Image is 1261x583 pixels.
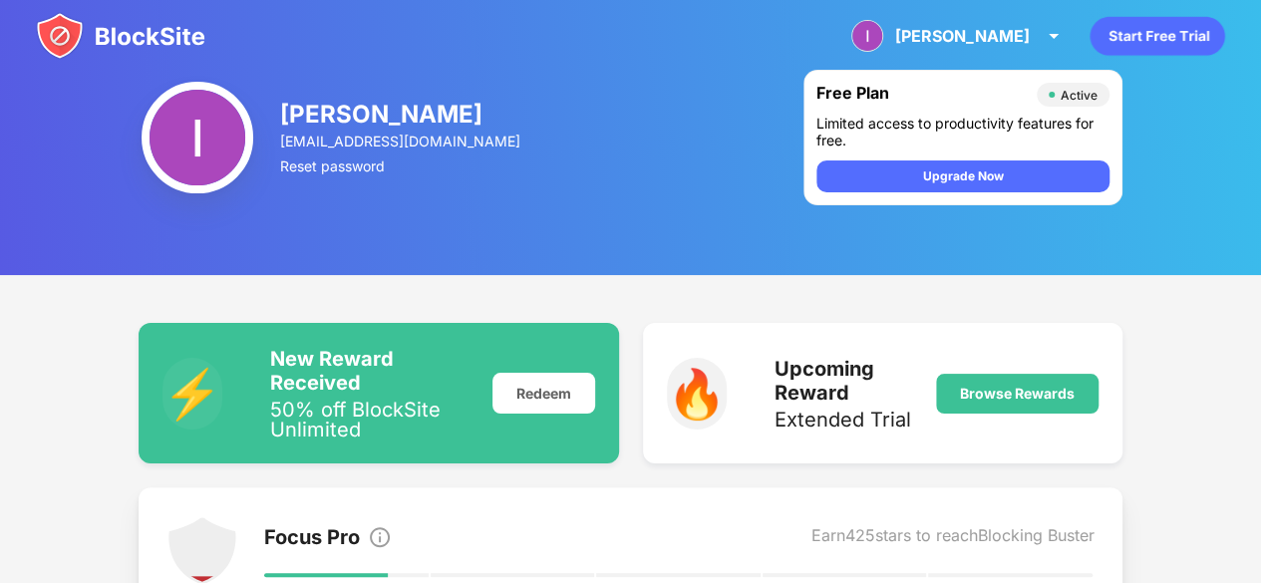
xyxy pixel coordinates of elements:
div: [PERSON_NAME] [280,100,523,129]
div: Redeem [492,373,595,414]
div: animation [1090,16,1225,56]
div: New Reward Received [270,347,468,395]
img: ACg8ocKwhEna6jQZhlLud21iggPFb8Pp7BbrSEZzf8foXEE2wYwAew=s96-c [142,82,253,193]
div: Browse Rewards [960,386,1075,402]
img: blocksite-icon.svg [36,12,205,60]
div: Earn 425 stars to reach Blocking Buster [811,525,1095,553]
div: [EMAIL_ADDRESS][DOMAIN_NAME] [280,133,523,149]
div: ⚡️ [162,358,222,430]
div: 🔥 [667,358,727,430]
div: Active [1061,88,1098,103]
div: Focus Pro [264,525,360,553]
img: info.svg [368,525,392,549]
div: Reset password [280,157,523,174]
div: Extended Trial [775,410,912,430]
div: 50% off BlockSite Unlimited [270,400,468,439]
div: Upgrade Now [922,166,1003,186]
img: ACg8ocKwhEna6jQZhlLud21iggPFb8Pp7BbrSEZzf8foXEE2wYwAew=s96-c [851,20,883,52]
div: Limited access to productivity features for free. [816,115,1109,148]
div: [PERSON_NAME] [895,26,1030,46]
div: Upcoming Reward [775,357,912,405]
div: Free Plan [816,83,1027,107]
